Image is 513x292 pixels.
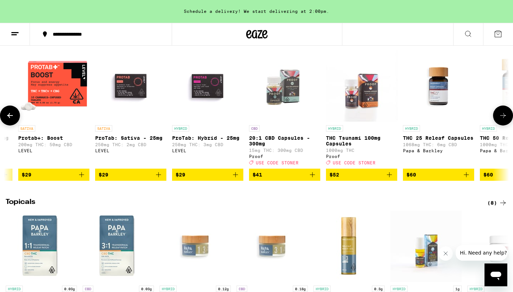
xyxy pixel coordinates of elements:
[83,211,154,282] img: Papa & Barkley - Releaf Patch - 3:1 CBD:THC - 30mg
[467,286,484,292] p: HYBRID
[253,172,262,178] span: $41
[372,286,385,292] p: 0.3g
[237,286,247,292] p: CBD
[172,125,189,132] p: HYBRID
[326,169,397,181] button: Add to bag
[6,211,77,282] img: Papa & Barkley - Releaf Patch - 1:1 CBD:THC - 30mg
[313,211,385,282] img: Papa & Barkley - 1:3 Releaf Body Oil - 300mg
[403,169,474,181] button: Add to bag
[456,245,507,261] iframe: Message from company
[403,50,474,169] a: Open page for THC 25 Releaf Capsules from Papa & Barkley
[403,135,474,141] p: THC 25 Releaf Capsules
[160,211,231,282] img: Papa & Barkley - 1:3 CBD:THC Releaf Balm (15ml) - 120mg
[83,286,93,292] p: CBD
[95,169,166,181] button: Add to bag
[406,172,416,178] span: $60
[249,154,320,159] div: Proof
[18,169,89,181] button: Add to bag
[95,142,166,147] p: 250mg THC: 2mg CBD
[483,172,493,178] span: $60
[487,199,507,207] a: (8)
[249,169,320,181] button: Add to bag
[6,286,23,292] p: HYBRID
[172,169,243,181] button: Add to bag
[95,50,166,169] a: Open page for ProTab: Sativa - 25mg from LEVEL
[326,50,397,169] a: Open page for THC Tsunami 100mg Capsules from Proof
[172,148,243,153] div: LEVEL
[95,148,166,153] div: LEVEL
[172,50,243,122] img: LEVEL - ProTab: Hybrid - 25mg
[95,50,166,122] img: LEVEL - ProTab: Sativa - 25mg
[176,172,185,178] span: $29
[326,148,397,153] p: 1000mg THC
[249,148,320,153] p: 15mg THC: 300mg CBD
[326,135,397,147] p: THC Tsunami 100mg Capsules
[18,50,89,122] img: LEVEL - Protab+: Boost
[326,50,397,122] img: Proof - THC Tsunami 100mg Capsules
[480,125,497,132] p: HYBRID
[403,148,474,153] div: Papa & Barkley
[403,125,420,132] p: HYBRID
[326,125,343,132] p: HYBRID
[139,286,154,292] p: 0.03g
[95,125,112,132] p: SATIVA
[330,172,339,178] span: $52
[99,172,108,178] span: $29
[484,263,507,286] iframe: Button to launch messaging window
[18,125,35,132] p: SATIVA
[403,142,474,147] p: 1068mg THC: 6mg CBD
[216,286,231,292] p: 0.12g
[326,154,397,159] div: Proof
[18,142,89,147] p: 200mg THC: 50mg CBD
[237,211,308,282] img: Papa & Barkley - 3:1 CBD:THC Releaf Balm (15ml) - 180mg
[95,135,166,141] p: ProTab: Sativa - 25mg
[22,172,31,178] span: $29
[293,286,308,292] p: 0.18g
[453,286,462,292] p: 1g
[403,50,474,122] img: Papa & Barkley - THC 25 Releaf Capsules
[6,199,472,207] h2: Topicals
[390,286,408,292] p: HYBRID
[390,211,462,282] img: Proof - Ice Hot 1:1 CBD:THC Roll-On - 1000mg
[18,50,89,169] a: Open page for Protab+: Boost from LEVEL
[256,160,299,165] span: USE CODE STONER
[172,142,243,147] p: 250mg THC: 3mg CBD
[439,246,453,261] iframe: Close message
[313,286,331,292] p: HYBRID
[160,286,177,292] p: HYBRID
[333,160,375,165] span: USE CODE STONER
[62,286,77,292] p: 0.03g
[249,50,320,122] img: Proof - 20:1 CBD Capsules - 300mg
[18,135,89,141] p: Protab+: Boost
[249,135,320,147] p: 20:1 CBD Capsules - 300mg
[172,135,243,141] p: ProTab: Hybrid - 25mg
[172,50,243,169] a: Open page for ProTab: Hybrid - 25mg from LEVEL
[249,125,260,132] p: CBD
[249,50,320,169] a: Open page for 20:1 CBD Capsules - 300mg from Proof
[18,148,89,153] div: LEVEL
